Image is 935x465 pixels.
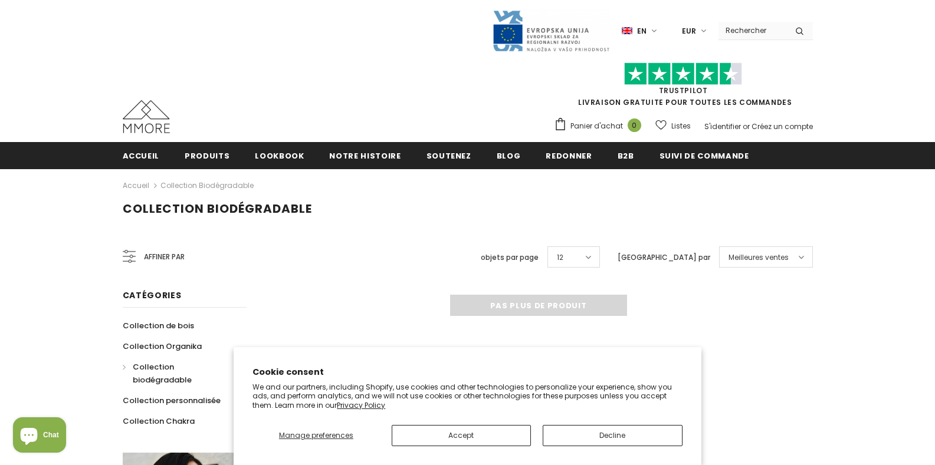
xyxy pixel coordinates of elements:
button: Decline [543,425,683,446]
span: Catégories [123,289,182,301]
span: Suivi de commande [660,150,749,161]
a: Lookbook [255,142,304,169]
span: Affiner par [144,250,185,263]
inbox-online-store-chat: Shopify online store chat [9,417,70,456]
span: soutenez [427,150,471,161]
a: Privacy Policy [337,400,385,410]
a: Collection biodégradable [123,357,234,390]
span: Collection Chakra [123,415,195,427]
span: LIVRAISON GRATUITE POUR TOUTES LES COMMANDES [554,68,813,107]
img: Javni Razpis [492,9,610,52]
h2: Cookie consent [252,366,683,378]
a: Collection Organika [123,336,202,357]
span: Meilleures ventes [729,252,789,263]
a: Listes [655,116,691,136]
span: Collection biodégradable [133,361,192,385]
span: Manage preferences [279,430,353,440]
a: Panier d'achat 0 [554,117,647,135]
p: We and our partners, including Shopify, use cookies and other technologies to personalize your ex... [252,382,683,410]
a: TrustPilot [659,85,708,95]
span: 12 [557,252,563,263]
span: or [743,121,750,131]
a: Collection de bois [123,315,194,336]
span: Collection biodégradable [123,200,312,217]
a: Collection biodégradable [160,180,254,190]
label: objets par page [481,252,539,263]
span: Accueil [123,150,160,161]
a: Redonner [546,142,592,169]
span: Notre histoire [329,150,401,161]
span: 0 [628,118,641,132]
button: Accept [392,425,532,446]
span: B2B [618,150,634,161]
a: Blog [497,142,521,169]
span: Collection Organika [123,341,202,352]
a: Collection personnalisée [123,390,221,411]
a: S'identifier [704,121,741,131]
span: Produits [185,150,229,161]
button: Manage preferences [252,425,379,446]
span: Lookbook [255,150,304,161]
a: soutenez [427,142,471,169]
span: Panier d'achat [570,120,623,132]
label: [GEOGRAPHIC_DATA] par [618,252,710,263]
img: Faites confiance aux étoiles pilotes [624,62,742,85]
a: Produits [185,142,229,169]
span: Collection personnalisée [123,395,221,406]
span: en [637,25,647,37]
a: Notre histoire [329,142,401,169]
span: EUR [682,25,696,37]
a: Suivi de commande [660,142,749,169]
span: Collection de bois [123,320,194,331]
a: Accueil [123,142,160,169]
input: Search Site [719,22,786,39]
a: Accueil [123,179,149,193]
a: Javni Razpis [492,25,610,35]
span: Redonner [546,150,592,161]
span: Blog [497,150,521,161]
span: Listes [671,120,691,132]
img: Cas MMORE [123,100,170,133]
img: i-lang-1.png [622,26,632,36]
a: Créez un compte [752,121,813,131]
a: B2B [618,142,634,169]
a: Collection Chakra [123,411,195,431]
